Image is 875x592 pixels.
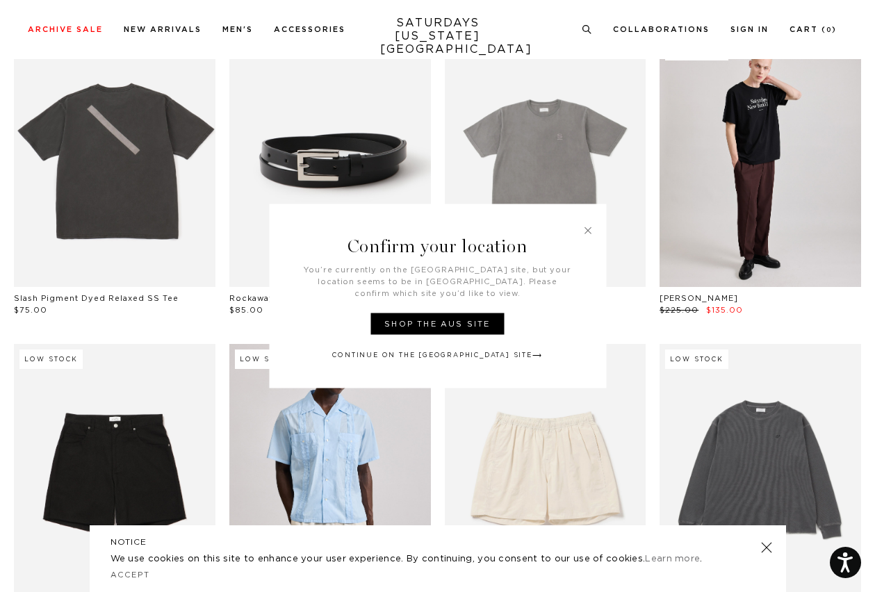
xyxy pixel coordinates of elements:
a: [PERSON_NAME] [660,295,738,302]
a: Learn more [645,554,700,564]
span: $225.00 [660,306,698,314]
span: $85.00 [229,306,263,314]
a: Accessories [274,26,345,33]
a: Cart (0) [790,26,837,33]
span: $135.00 [706,306,743,314]
a: Archive Sale [28,26,103,33]
div: Low Stock [235,350,298,369]
a: Continue on the [GEOGRAPHIC_DATA] Site [332,350,542,361]
a: Men's [222,26,253,33]
div: Low Stock [19,350,83,369]
div: Low Stock [665,350,728,369]
a: Accept [111,571,151,579]
a: New Arrivals [124,26,202,33]
a: Collaborations [613,26,710,33]
small: 0 [826,27,832,33]
a: Rockaway Belt [229,295,295,302]
a: Slash Pigment Dyed Relaxed SS Tee [14,295,179,302]
h3: Confirm your location [269,204,606,264]
a: SATURDAYS[US_STATE][GEOGRAPHIC_DATA] [380,17,495,56]
a: Sign In [730,26,769,33]
h5: NOTICE [111,536,765,548]
p: You’re currently on the [GEOGRAPHIC_DATA] site, but your location seems to be in [GEOGRAPHIC_DATA... [302,264,573,299]
a: Shop the AUS site [370,313,504,335]
p: We use cookies on this site to enhance your user experience. By continuing, you consent to our us... [111,552,716,566]
span: $75.00 [14,306,47,314]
